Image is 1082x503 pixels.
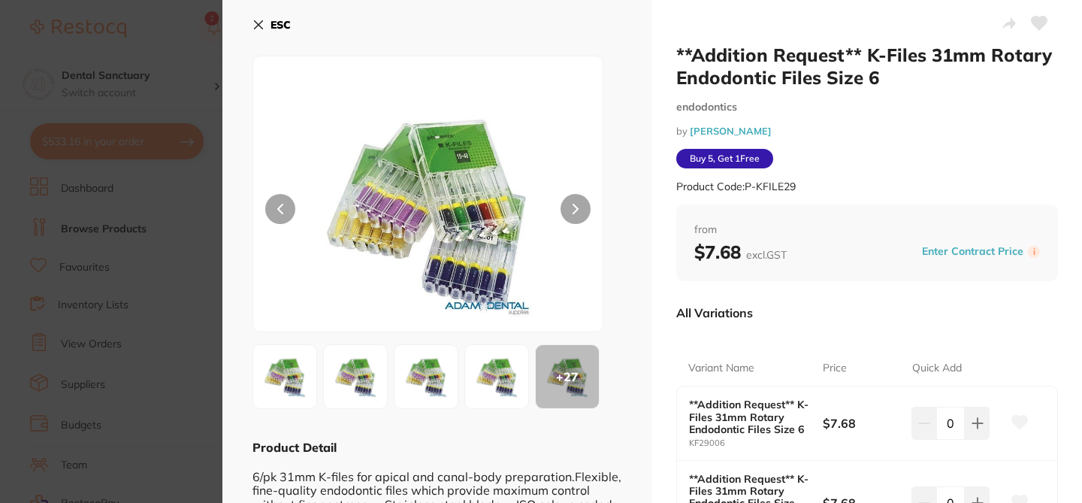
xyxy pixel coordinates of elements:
[258,350,312,404] img: MDYuanBn
[535,344,600,409] button: +27
[676,101,1058,114] small: endodontics
[917,244,1028,259] button: Enter Contract Price
[676,44,1058,89] h2: **Addition Request** K-Files 31mm Rotary Endodontic Files Size 6
[270,18,291,32] b: ESC
[912,361,962,376] p: Quick Add
[676,126,1058,137] small: by
[689,438,823,448] small: KF29006
[470,350,524,404] img: MTUuanBn
[689,398,809,435] b: **Addition Request** K-Files 31mm Rotary Endodontic Files Size 6
[252,440,337,455] b: Product Detail
[694,241,787,263] b: $7.68
[328,350,382,404] img: MDguanBn
[252,12,291,38] button: ESC
[688,361,754,376] p: Variant Name
[823,415,903,432] b: $7.68
[399,350,453,404] img: MTAuanBn
[694,223,1040,238] span: from
[823,361,847,376] p: Price
[676,305,753,320] p: All Variations
[676,149,773,168] span: Buy 5, Get 1 Free
[690,125,772,137] a: [PERSON_NAME]
[536,345,599,408] div: + 27
[1028,246,1040,258] label: i
[746,248,787,262] span: excl. GST
[676,180,796,193] small: Product Code: P-KFILE29
[323,94,533,332] img: MDYuanBn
